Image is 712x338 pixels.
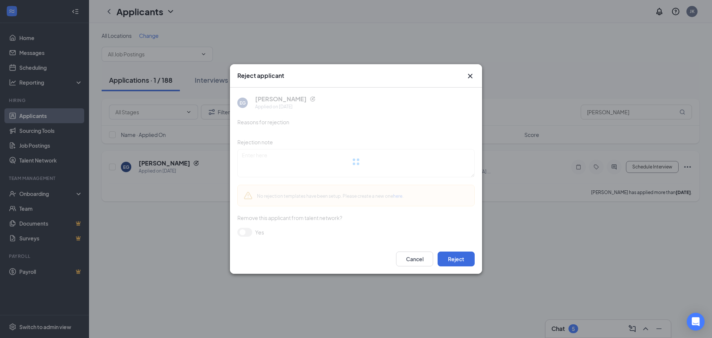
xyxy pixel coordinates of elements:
svg: Cross [466,72,475,81]
h3: Reject applicant [237,72,284,80]
button: Reject [438,252,475,266]
div: Open Intercom Messenger [687,313,705,331]
button: Cancel [396,252,433,266]
button: Close [466,72,475,81]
